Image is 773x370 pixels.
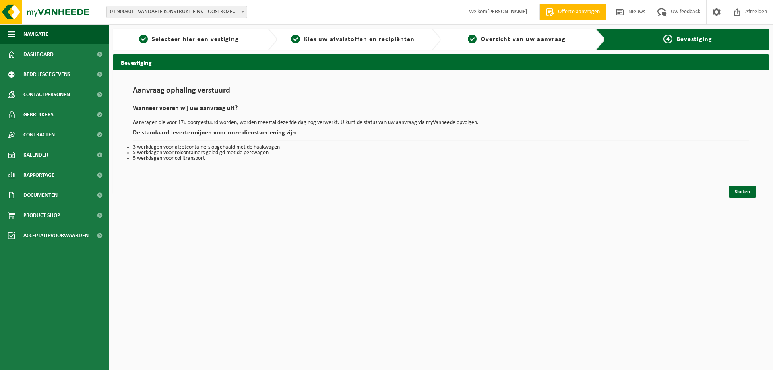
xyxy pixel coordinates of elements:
span: 1 [139,35,148,43]
span: 01-900301 - VANDAELE KONSTRUKTIE NV - OOSTROZEBEKE [107,6,247,18]
span: 3 [468,35,477,43]
a: 3Overzicht van uw aanvraag [445,35,589,44]
a: 1Selecteer hier een vestiging [117,35,261,44]
a: Sluiten [729,186,756,198]
span: Acceptatievoorwaarden [23,225,89,246]
h2: De standaard levertermijnen voor onze dienstverlening zijn: [133,130,749,141]
span: Contactpersonen [23,85,70,105]
span: Bevestiging [676,36,712,43]
span: Overzicht van uw aanvraag [481,36,566,43]
span: Bedrijfsgegevens [23,64,70,85]
span: Selecteer hier een vestiging [152,36,239,43]
li: 5 werkdagen voor collitransport [133,156,749,161]
strong: [PERSON_NAME] [487,9,527,15]
h2: Wanneer voeren wij uw aanvraag uit? [133,105,749,116]
span: Offerte aanvragen [556,8,602,16]
span: 01-900301 - VANDAELE KONSTRUKTIE NV - OOSTROZEBEKE [106,6,247,18]
span: Gebruikers [23,105,54,125]
h2: Bevestiging [113,54,769,70]
span: Navigatie [23,24,48,44]
span: Documenten [23,185,58,205]
h1: Aanvraag ophaling verstuurd [133,87,749,99]
span: Contracten [23,125,55,145]
a: 2Kies uw afvalstoffen en recipiënten [281,35,425,44]
span: 4 [663,35,672,43]
span: Kalender [23,145,48,165]
span: 2 [291,35,300,43]
p: Aanvragen die voor 17u doorgestuurd worden, worden meestal dezelfde dag nog verwerkt. U kunt de s... [133,120,749,126]
li: 5 werkdagen voor rolcontainers geledigd met de perswagen [133,150,749,156]
span: Product Shop [23,205,60,225]
a: Offerte aanvragen [539,4,606,20]
span: Kies uw afvalstoffen en recipiënten [304,36,415,43]
span: Dashboard [23,44,54,64]
span: Rapportage [23,165,54,185]
li: 3 werkdagen voor afzetcontainers opgehaald met de haakwagen [133,145,749,150]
